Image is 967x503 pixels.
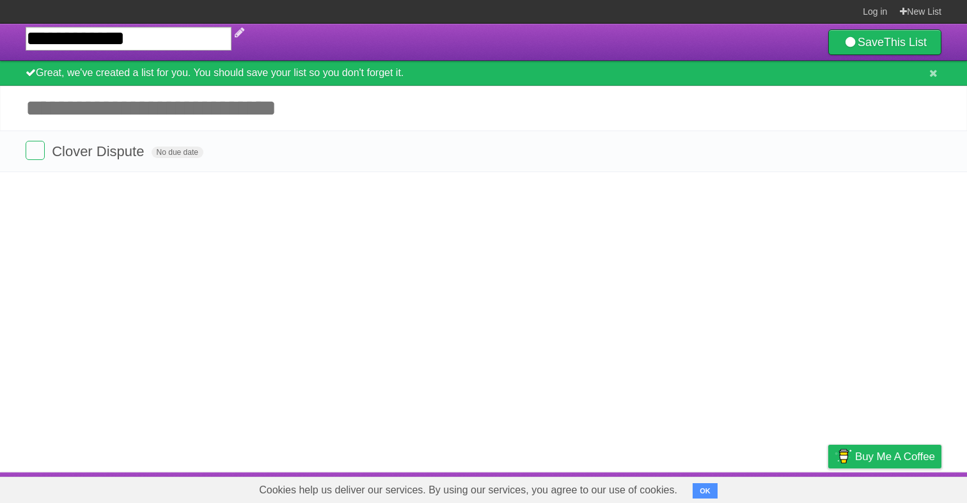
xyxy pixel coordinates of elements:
a: Privacy [812,475,845,500]
img: Buy me a coffee [835,445,852,467]
span: Cookies help us deliver our services. By using our services, you agree to our use of cookies. [246,477,690,503]
a: Developers [700,475,752,500]
a: SaveThis List [828,29,941,55]
a: Buy me a coffee [828,445,941,468]
a: About [658,475,685,500]
span: Buy me a coffee [855,445,935,468]
b: This List [884,36,927,49]
span: No due date [152,147,203,158]
button: OK [693,483,718,499]
span: Clover Dispute [52,143,147,159]
a: Suggest a feature [861,475,941,500]
label: Done [26,141,45,160]
a: Terms [768,475,796,500]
